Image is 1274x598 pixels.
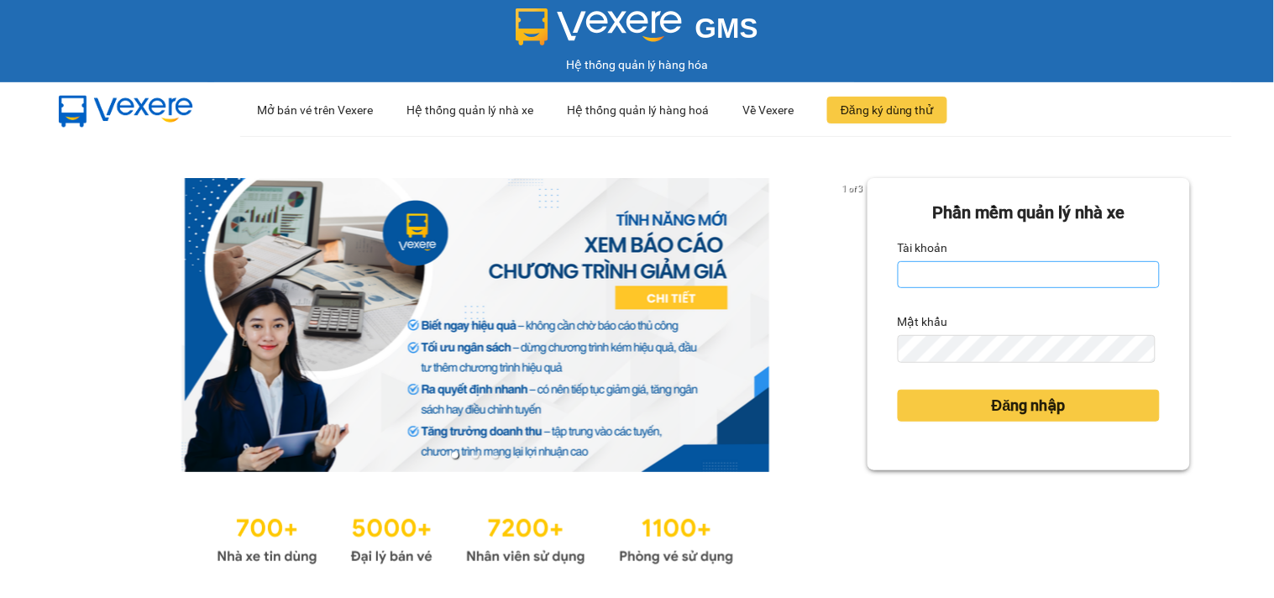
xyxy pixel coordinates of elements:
[406,83,533,137] div: Hệ thống quản lý nhà xe
[841,101,934,119] span: Đăng ký dùng thử
[257,83,373,137] div: Mở bán vé trên Vexere
[42,82,210,138] img: mbUUG5Q.png
[898,261,1160,288] input: Tài khoản
[742,83,794,137] div: Về Vexere
[567,83,709,137] div: Hệ thống quản lý hàng hoá
[695,13,758,44] span: GMS
[84,178,107,472] button: previous slide / item
[492,452,499,459] li: slide item 3
[992,394,1066,417] span: Đăng nhập
[844,178,868,472] button: next slide / item
[827,97,947,123] button: Đăng ký dùng thử
[516,25,758,39] a: GMS
[472,452,479,459] li: slide item 2
[898,390,1160,422] button: Đăng nhập
[217,506,734,569] img: Statistics.png
[898,234,948,261] label: Tài khoản
[4,55,1270,74] div: Hệ thống quản lý hàng hóa
[898,335,1156,362] input: Mật khẩu
[516,8,682,45] img: logo 2
[452,452,459,459] li: slide item 1
[898,200,1160,226] div: Phần mềm quản lý nhà xe
[898,308,948,335] label: Mật khẩu
[838,178,868,200] p: 1 of 3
